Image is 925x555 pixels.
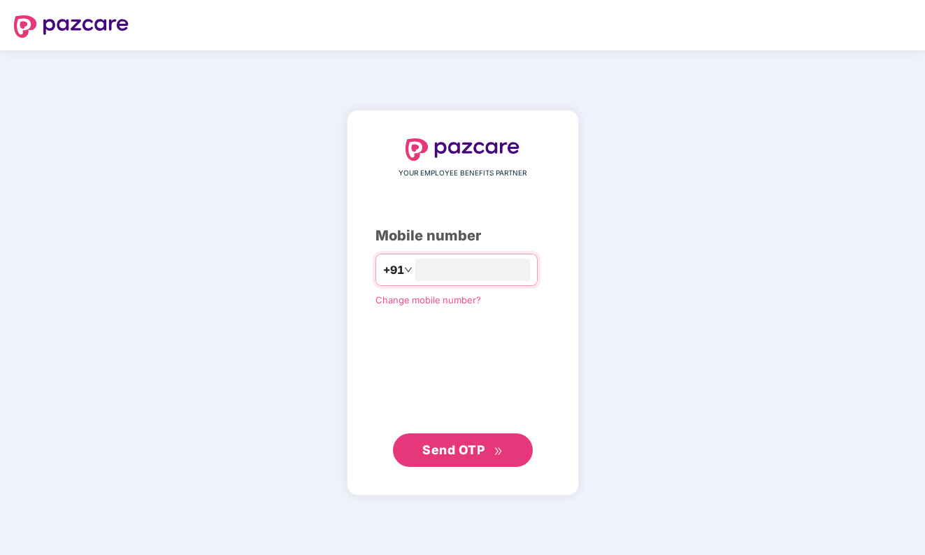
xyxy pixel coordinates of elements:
[422,442,485,457] span: Send OTP
[399,168,526,179] span: YOUR EMPLOYEE BENEFITS PARTNER
[375,225,550,247] div: Mobile number
[406,138,520,161] img: logo
[404,266,413,274] span: down
[375,294,481,305] a: Change mobile number?
[494,447,503,456] span: double-right
[383,261,404,279] span: +91
[393,433,533,467] button: Send OTPdouble-right
[14,15,129,38] img: logo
